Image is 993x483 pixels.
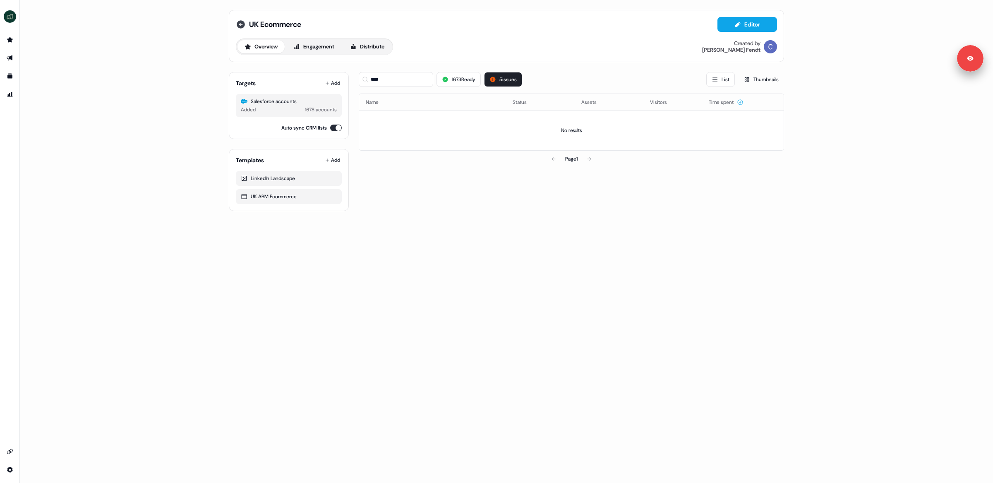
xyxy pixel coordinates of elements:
button: 1673Ready [437,72,481,87]
button: Thumbnails [738,72,784,87]
div: 1678 accounts [305,106,337,114]
th: Assets [575,94,643,111]
button: Add [324,77,342,89]
div: Templates [236,156,264,164]
div: LinkedIn Landscape [241,174,337,183]
div: Created by [734,40,760,47]
button: Engagement [286,40,341,53]
button: Name [366,95,389,110]
div: Targets [236,79,256,87]
span: UK Ecommerce [249,19,301,29]
a: Go to integrations [3,463,17,476]
button: Add [324,154,342,166]
a: Go to prospects [3,33,17,46]
button: 5issues [484,72,522,87]
a: Go to attribution [3,88,17,101]
a: Go to outbound experience [3,51,17,65]
button: Visitors [650,95,677,110]
button: List [706,72,735,87]
button: Time spent [709,95,744,110]
button: Overview [237,40,285,53]
td: No results [359,111,784,150]
button: Distribute [343,40,391,53]
div: Salesforce accounts [241,97,337,106]
button: Editor [717,17,777,32]
button: Status [513,95,537,110]
div: Page 1 [565,155,578,163]
a: Go to templates [3,70,17,83]
a: Editor [717,21,777,30]
img: Catherine [764,40,777,53]
label: Auto sync CRM lists [281,124,327,132]
div: UK ABM Ecommerce [241,192,337,201]
div: Added [241,106,256,114]
div: [PERSON_NAME] Fendt [702,47,760,53]
a: Go to integrations [3,445,17,458]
